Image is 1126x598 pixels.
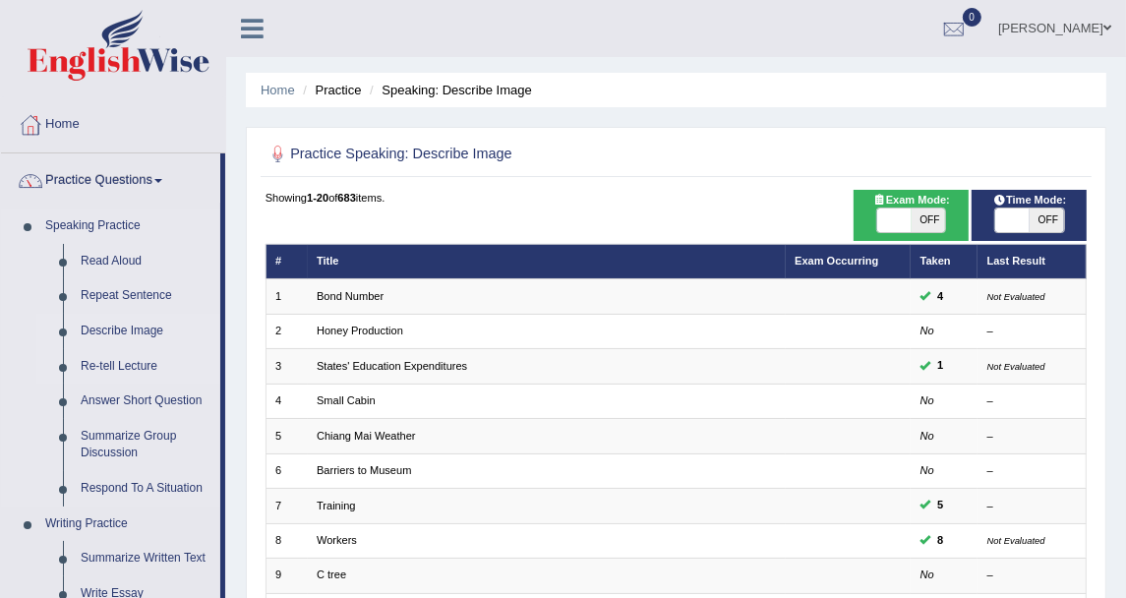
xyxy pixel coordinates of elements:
td: 9 [266,559,308,593]
span: OFF [912,209,946,232]
th: Taken [911,244,978,278]
span: You can still take this question [931,532,950,550]
div: Show exams occurring in exams [854,190,969,241]
span: You can still take this question [931,288,950,306]
a: C tree [317,568,346,580]
div: – [987,463,1077,479]
a: States' Education Expenditures [317,360,467,372]
div: – [987,499,1077,514]
em: No [920,394,934,406]
em: No [920,464,934,476]
div: Showing of items. [266,190,1088,206]
h2: Practice Speaking: Describe Image [266,142,775,167]
a: Speaking Practice [36,209,220,244]
b: 1-20 [307,192,328,204]
span: 0 [963,8,982,27]
th: # [266,244,308,278]
span: Exam Mode: [865,192,956,209]
b: 683 [337,192,355,204]
div: – [987,429,1077,445]
a: Small Cabin [317,394,376,406]
a: Exam Occurring [795,255,878,267]
td: 3 [266,349,308,384]
a: Training [317,500,356,511]
a: Honey Production [317,325,403,336]
td: 1 [266,279,308,314]
a: Workers [317,534,357,546]
small: Not Evaluated [987,291,1045,302]
small: Not Evaluated [987,535,1045,546]
a: Summarize Group Discussion [72,419,220,471]
em: No [920,430,934,442]
span: OFF [1030,209,1064,232]
a: Re-tell Lecture [72,349,220,385]
a: Chiang Mai Weather [317,430,416,442]
a: Respond To A Situation [72,471,220,507]
div: – [987,568,1077,583]
a: Repeat Sentence [72,278,220,314]
a: Summarize Written Text [72,541,220,576]
em: No [920,568,934,580]
a: Answer Short Question [72,384,220,419]
a: Writing Practice [36,507,220,542]
th: Title [308,244,786,278]
td: 6 [266,453,308,488]
div: – [987,393,1077,409]
li: Speaking: Describe Image [365,81,532,99]
a: Describe Image [72,314,220,349]
td: 4 [266,384,308,418]
span: You can still take this question [931,497,950,514]
a: Barriers to Museum [317,464,411,476]
td: 8 [266,523,308,558]
em: No [920,325,934,336]
th: Last Result [978,244,1087,278]
a: Read Aloud [72,244,220,279]
li: Practice [298,81,361,99]
a: Home [1,97,225,147]
div: – [987,324,1077,339]
a: Practice Questions [1,153,220,203]
a: Bond Number [317,290,384,302]
td: 5 [266,419,308,453]
td: 7 [266,489,308,523]
span: You can still take this question [931,357,950,375]
a: Home [261,83,295,97]
small: Not Evaluated [987,361,1045,372]
td: 2 [266,314,308,348]
span: Time Mode: [986,192,1073,209]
